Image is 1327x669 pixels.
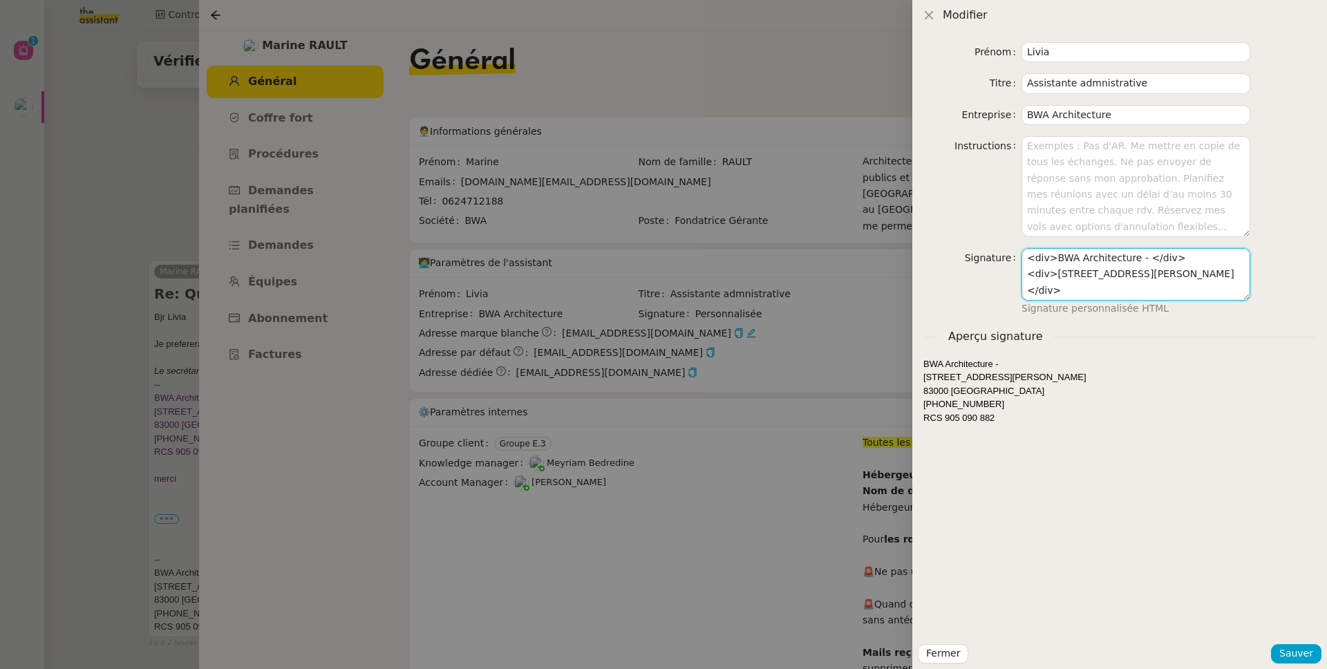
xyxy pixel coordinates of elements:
span: Fermer [926,646,960,661]
div: [STREET_ADDRESS][PERSON_NAME] [923,370,1316,384]
button: Sauver [1271,644,1321,663]
div: RCS 905 090 882 [923,411,1316,425]
div: BWA Architecture - [923,357,1316,371]
label: Prénom [975,42,1022,62]
input: The Assistant [1022,105,1250,125]
div: 83000 [GEOGRAPHIC_DATA] [923,384,1316,398]
div: Signature personnalisée HTML [1022,301,1250,317]
span: Sauver [1279,646,1313,661]
label: Entreprise [962,105,1022,124]
input: Assistant personnel [1022,73,1250,93]
span: Aperçu signature [937,328,1054,346]
div: [PHONE_NUMBER] [923,397,1316,411]
label: Signature [965,248,1022,267]
button: Close [923,10,934,21]
label: Instructions [954,136,1022,156]
label: Titre [990,73,1022,93]
button: Fermer [918,644,968,663]
span: Modifier [943,8,988,21]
